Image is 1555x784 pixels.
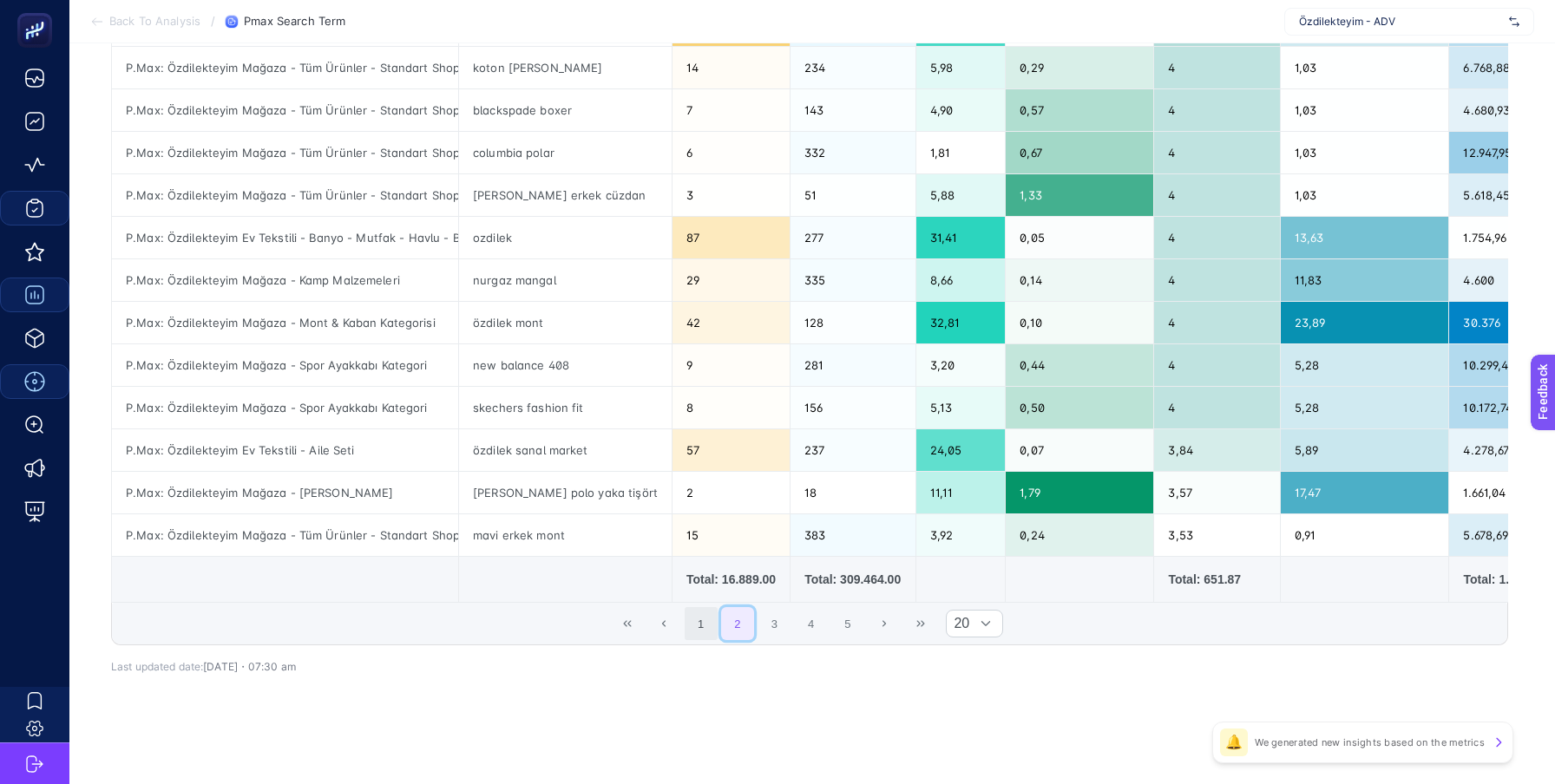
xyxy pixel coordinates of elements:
div: özdilek sanal market [459,429,672,471]
div: 332 [791,132,915,173]
div: P.Max: Özdilekteyim Mağaza - Tüm Ürünler - Standart Shopping [112,174,458,216]
div: P.Max: Özdilekteyim Mağaza - Mont & Kaban Kategorisi [112,302,458,343]
div: 0,50 [1006,387,1153,428]
span: Last updated date: [111,660,203,673]
div: 4 [1154,344,1280,386]
button: 3 [758,607,791,640]
div: 0,24 [1006,514,1153,556]
div: 13,63 [1281,217,1449,258]
div: 7 [673,89,790,131]
div: [PERSON_NAME] polo yaka tişört [459,472,672,513]
div: columbia polar [459,132,672,173]
div: 1,33 [1006,174,1153,216]
div: 0,10 [1006,302,1153,343]
div: 4 [1154,387,1280,428]
div: 4 [1154,302,1280,343]
div: P.Max: Özdilekteyim Mağaza - Spor Ayakkabı Kategori [112,344,458,386]
button: Last Page [904,607,937,640]
div: 5,98 [916,47,1006,88]
div: 1,03 [1281,174,1449,216]
div: 23,89 [1281,302,1449,343]
div: 5,88 [916,174,1006,216]
div: 32,81 [916,302,1006,343]
div: 1,03 [1281,47,1449,88]
div: 87 [673,217,790,258]
button: Next Page [868,607,901,640]
span: [DATE]・07:30 am [203,660,296,673]
div: 143 [791,89,915,131]
div: 9 [673,344,790,386]
div: P.Max: Özdilekteyim Mağaza - Kamp Malzemeleri [112,259,458,301]
div: 17,47 [1281,472,1449,513]
div: 3 [673,174,790,216]
div: 3,20 [916,344,1006,386]
div: 4 [1154,259,1280,301]
div: [PERSON_NAME] erkek cüzdan [459,174,672,216]
button: 5 [831,607,864,640]
div: 0,67 [1006,132,1153,173]
div: 277 [791,217,915,258]
div: 0,44 [1006,344,1153,386]
span: Pmax Search Term [244,15,345,29]
button: 1 [685,607,718,640]
div: blackspade boxer [459,89,672,131]
div: Total: 651.87 [1168,571,1266,588]
button: First Page [611,607,644,640]
span: Özdilekteyim - ADV [1299,15,1502,29]
div: 8 [673,387,790,428]
div: P.Max: Özdilekteyim Mağaza - Tüm Ürünler - Standart Shopping [112,132,458,173]
div: Total: 309.464.00 [804,571,902,588]
span: / [211,14,215,28]
div: P.Max: Özdilekteyim Mağaza - [PERSON_NAME] [112,472,458,513]
div: 156 [791,387,915,428]
div: 383 [791,514,915,556]
div: Total: 16.889.00 [686,571,776,588]
button: 2 [721,607,754,640]
div: 1,81 [916,132,1006,173]
div: 0,05 [1006,217,1153,258]
div: 8,66 [916,259,1006,301]
div: ozdilek [459,217,672,258]
span: Rows per page [947,611,969,637]
div: 0,91 [1281,514,1449,556]
div: 0,14 [1006,259,1153,301]
div: 29 [673,259,790,301]
div: 5,28 [1281,387,1449,428]
div: 5,89 [1281,429,1449,471]
button: Previous Page [648,607,681,640]
span: Back To Analysis [109,15,200,29]
div: 5,13 [916,387,1006,428]
img: svg%3e [1509,13,1519,30]
div: 4 [1154,47,1280,88]
div: 3,84 [1154,429,1280,471]
div: 234 [791,47,915,88]
div: 18 [791,472,915,513]
div: 3,92 [916,514,1006,556]
div: 0,29 [1006,47,1153,88]
div: P.Max: Özdilekteyim Mağaza - Tüm Ürünler - Standart Shopping [112,514,458,556]
div: 237 [791,429,915,471]
p: We generated new insights based on the metrics [1255,735,1485,749]
div: 0,07 [1006,429,1153,471]
div: 14 [673,47,790,88]
div: 11,11 [916,472,1006,513]
div: 51 [791,174,915,216]
div: 4,90 [916,89,1006,131]
div: 0,57 [1006,89,1153,131]
div: 128 [791,302,915,343]
div: 4 [1154,217,1280,258]
button: 4 [795,607,828,640]
div: 42 [673,302,790,343]
div: P.Max: Özdilekteyim Mağaza - Tüm Ürünler - Standart Shopping [112,89,458,131]
span: Feedback [10,5,66,19]
div: 4 [1154,132,1280,173]
div: P.Max: Özdilekteyim Mağaza - Spor Ayakkabı Kategori [112,387,458,428]
div: 🔔 [1220,728,1248,756]
div: 15 [673,514,790,556]
div: P.Max: Özdilekteyim Ev Tekstili - Aile Seti [112,429,458,471]
div: koton [PERSON_NAME] [459,47,672,88]
div: mavi erkek mont [459,514,672,556]
div: new balance 408 [459,344,672,386]
div: P.Max: Özdilekteyim Ev Tekstili - Banyo - Mutfak - Havlu - Bornoz - Standart Shopping [112,217,458,258]
div: skechers fashion fit [459,387,672,428]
